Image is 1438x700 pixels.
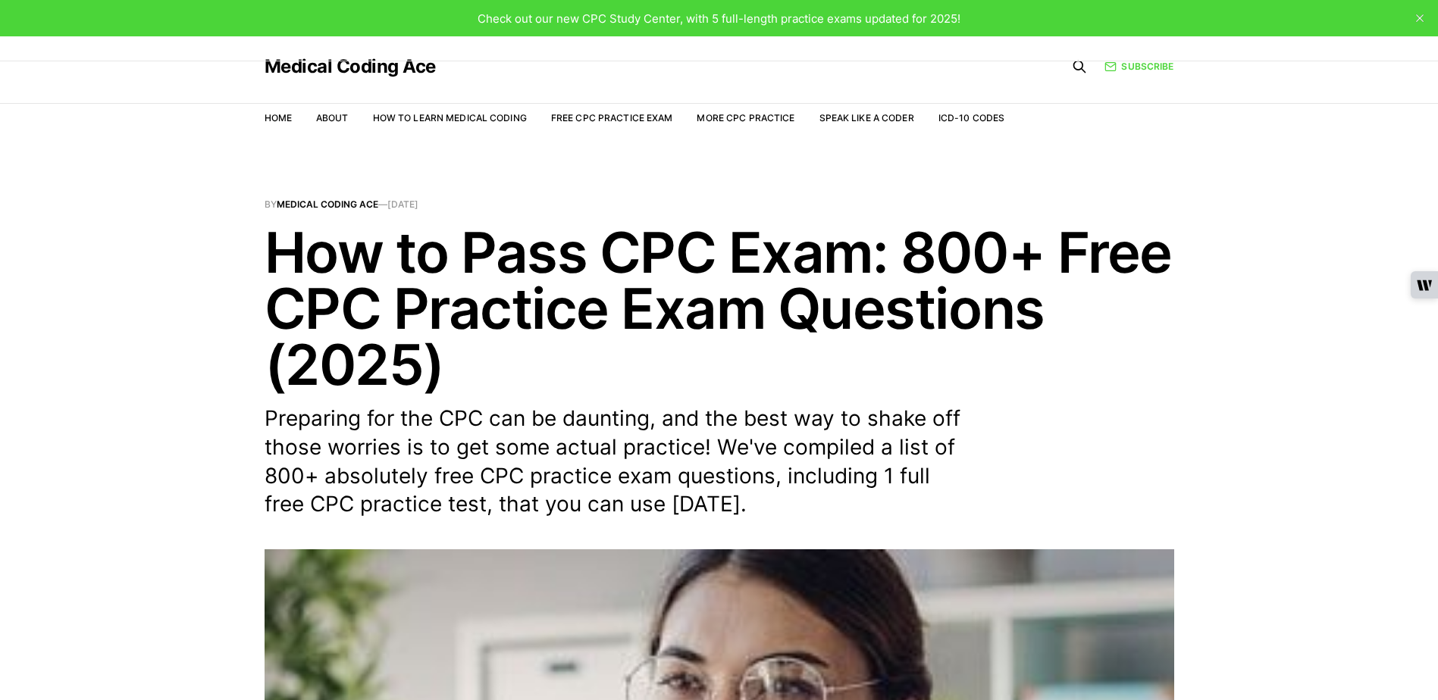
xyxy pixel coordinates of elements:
[551,112,673,123] a: Free CPC Practice Exam
[265,200,1174,209] span: By —
[265,405,962,519] p: Preparing for the CPC can be daunting, and the best way to shake off those worries is to get some...
[478,11,960,26] span: Check out our new CPC Study Center, with 5 full-length practice exams updated for 2025!
[373,112,527,123] a: How to Learn Medical Coding
[265,224,1174,392] h1: How to Pass CPC Exam: 800+ Free CPC Practice Exam Questions (2025)
[1104,59,1173,73] a: Subscribe
[697,112,794,123] a: More CPC Practice
[1191,626,1438,700] iframe: portal-trigger
[387,198,418,210] time: [DATE]
[265,58,436,76] a: Medical Coding Ace
[1408,6,1432,30] button: close
[938,112,1004,123] a: ICD-10 Codes
[316,112,349,123] a: About
[277,198,378,210] a: Medical Coding Ace
[819,112,914,123] a: Speak Like a Coder
[265,112,292,123] a: Home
